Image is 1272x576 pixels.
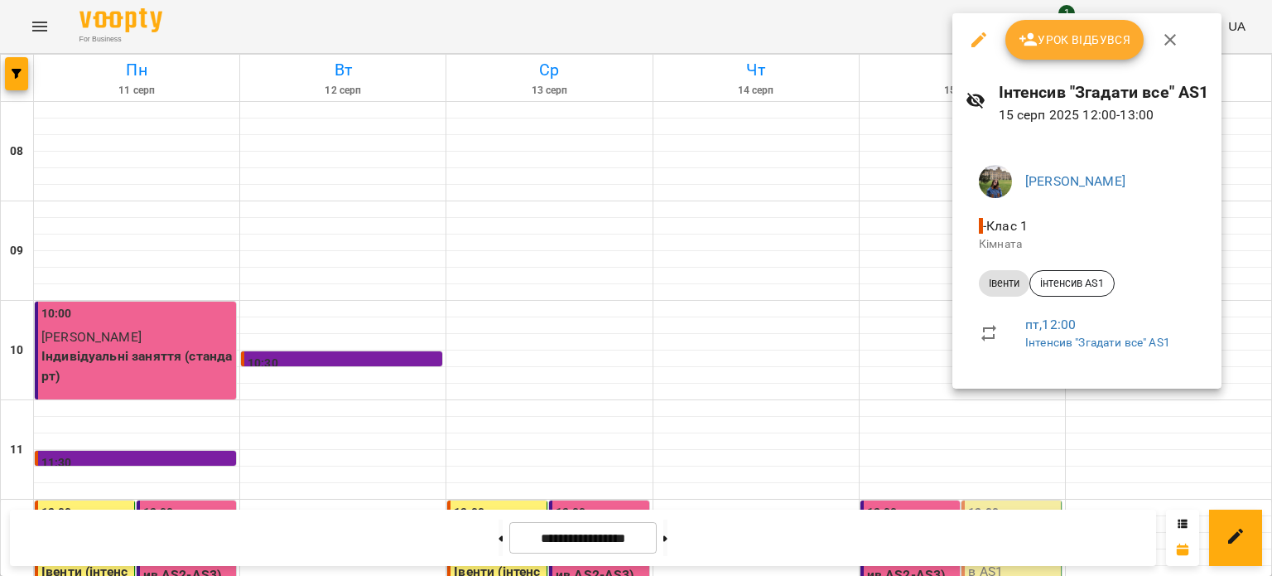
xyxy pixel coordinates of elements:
[1005,20,1144,60] button: Урок відбувся
[1029,270,1115,297] div: інтенсив АS1
[999,80,1209,105] h6: Інтенсив "Згадати все" AS1
[979,236,1195,253] p: Кімната
[979,165,1012,198] img: f01d4343db5c932fedd74e1c54090270.jpg
[1030,276,1114,291] span: інтенсив АS1
[979,276,1029,291] span: Івенти
[1019,30,1131,50] span: Урок відбувся
[1025,336,1170,349] a: Інтенсив "Згадати все" AS1
[999,105,1209,125] p: 15 серп 2025 12:00 - 13:00
[1025,317,1076,332] a: пт , 12:00
[1025,173,1125,189] a: [PERSON_NAME]
[979,218,1031,234] span: - Клас 1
